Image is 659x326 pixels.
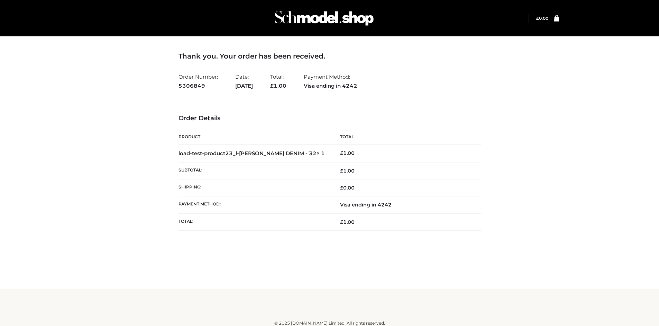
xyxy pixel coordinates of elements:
[536,16,548,21] bdi: 0.00
[179,71,218,92] li: Order Number:
[340,219,355,225] span: 1.00
[340,150,355,156] bdi: 1.00
[317,150,325,157] strong: × 1
[235,81,253,90] strong: [DATE]
[340,219,343,225] span: £
[270,82,286,89] span: 1.00
[304,71,357,92] li: Payment Method:
[179,196,330,213] th: Payment method:
[304,81,357,90] strong: Visa ending in 4242
[330,129,481,145] th: Total
[179,129,330,145] th: Product
[179,115,481,122] h3: Order Details
[179,52,481,60] h3: Thank you. Your order has been received.
[270,71,286,92] li: Total:
[270,82,274,89] span: £
[340,185,343,191] span: £
[340,168,355,174] span: 1.00
[179,179,330,196] th: Shipping:
[179,81,218,90] strong: 5306849
[235,71,253,92] li: Date:
[340,185,355,191] bdi: 0.00
[179,162,330,179] th: Subtotal:
[340,168,343,174] span: £
[330,196,481,213] td: Visa ending in 4242
[536,16,548,21] a: £0.00
[179,213,330,230] th: Total:
[272,5,376,32] img: Schmodel Admin 964
[179,150,325,157] strong: load-test-product23_l-[PERSON_NAME] DENIM - 32
[340,150,343,156] span: £
[536,16,539,21] span: £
